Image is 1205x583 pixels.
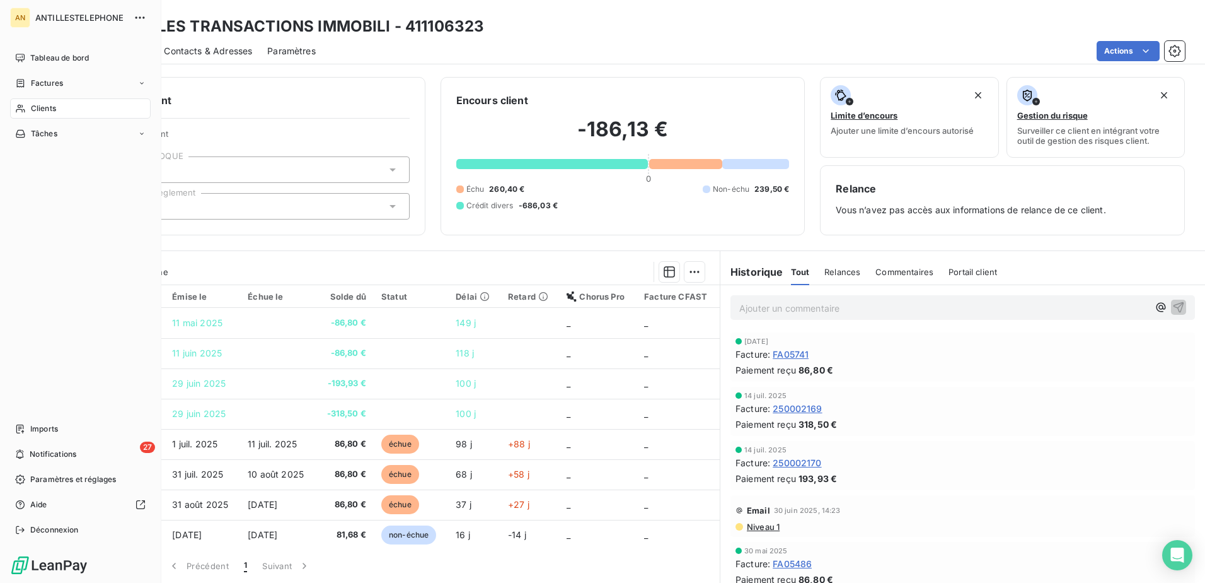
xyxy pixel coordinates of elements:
[508,291,551,302] div: Retard
[164,45,252,57] span: Contacts & Adresses
[172,499,228,510] span: 31 août 2025
[646,174,651,184] span: 0
[799,418,837,431] span: 318,50 €
[381,465,419,484] span: échue
[754,184,789,195] span: 239,50 €
[735,363,796,377] span: Paiement reçu
[1017,110,1088,121] span: Gestion du risque
[10,8,30,28] div: AN
[644,499,648,510] span: _
[456,469,472,480] span: 68 j
[799,472,837,485] span: 193,93 €
[381,495,419,514] span: échue
[644,469,648,480] span: _
[381,291,441,302] div: Statut
[456,499,471,510] span: 37 j
[644,378,648,389] span: _
[31,128,57,139] span: Tâches
[323,347,366,360] span: -86,80 €
[644,291,712,302] div: Facture CFAST
[323,498,366,511] span: 86,80 €
[735,402,770,415] span: Facture :
[255,553,318,579] button: Suivant
[744,446,787,454] span: 14 juil. 2025
[456,408,476,419] span: 100 j
[267,45,316,57] span: Paramètres
[774,507,841,514] span: 30 juin 2025, 14:23
[744,338,768,345] span: [DATE]
[248,469,304,480] span: 10 août 2025
[644,439,648,449] span: _
[567,317,570,328] span: _
[567,529,570,540] span: _
[30,524,79,536] span: Déconnexion
[30,423,58,435] span: Imports
[773,557,812,570] span: FA05486
[456,439,472,449] span: 98 j
[644,317,648,328] span: _
[831,110,897,121] span: Limite d’encours
[381,435,419,454] span: échue
[519,200,558,211] span: -686,03 €
[323,468,366,481] span: 86,80 €
[323,317,366,329] span: -86,80 €
[1097,41,1160,61] button: Actions
[824,267,860,277] span: Relances
[508,499,529,510] span: +27 j
[466,184,485,195] span: Échu
[248,439,297,449] span: 11 juil. 2025
[172,439,217,449] span: 1 juil. 2025
[111,15,484,38] h3: ANTILLES TRANSACTIONS IMMOBILI - 411106323
[456,348,474,358] span: 118 j
[76,93,410,108] h6: Informations client
[746,522,780,532] span: Niveau 1
[172,317,222,328] span: 11 mai 2025
[713,184,749,195] span: Non-échu
[567,408,570,419] span: _
[744,392,787,399] span: 14 juil. 2025
[30,474,116,485] span: Paramètres et réglages
[172,469,223,480] span: 31 juil. 2025
[172,529,202,540] span: [DATE]
[567,499,570,510] span: _
[466,200,514,211] span: Crédit divers
[735,348,770,361] span: Facture :
[773,348,809,361] span: FA05741
[836,181,1169,196] h6: Relance
[489,184,524,195] span: 260,40 €
[508,439,530,449] span: +88 j
[172,348,222,358] span: 11 juin 2025
[1017,126,1174,146] span: Surveiller ce client en intégrant votre outil de gestion des risques client.
[567,291,629,302] div: Chorus Pro
[744,547,788,555] span: 30 mai 2025
[735,456,770,469] span: Facture :
[456,378,476,389] span: 100 j
[644,408,648,419] span: _
[773,402,822,415] span: 250002169
[323,529,366,541] span: 81,68 €
[160,553,236,579] button: Précédent
[456,93,528,108] h6: Encours client
[248,529,277,540] span: [DATE]
[172,408,226,419] span: 29 juin 2025
[244,560,247,572] span: 1
[456,529,470,540] span: 16 j
[248,499,277,510] span: [DATE]
[567,378,570,389] span: _
[101,129,410,146] span: Propriétés Client
[30,52,89,64] span: Tableau de bord
[10,555,88,575] img: Logo LeanPay
[567,348,570,358] span: _
[248,291,308,302] div: Échue le
[140,442,155,453] span: 27
[30,499,47,510] span: Aide
[323,438,366,450] span: 86,80 €
[791,267,810,277] span: Tout
[31,103,56,114] span: Clients
[820,77,998,158] button: Limite d’encoursAjouter une limite d’encours autorisé
[948,267,997,277] span: Portail client
[735,472,796,485] span: Paiement reçu
[875,267,933,277] span: Commentaires
[720,264,783,280] h6: Historique
[172,291,233,302] div: Émise le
